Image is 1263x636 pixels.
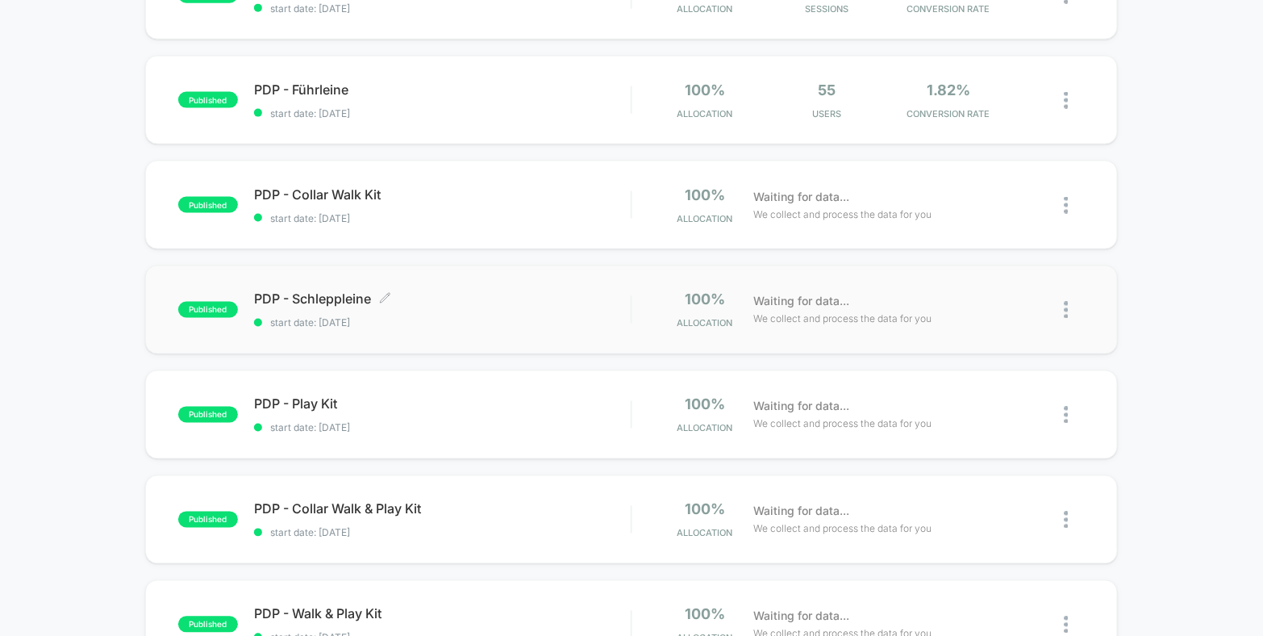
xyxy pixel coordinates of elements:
[254,186,631,203] span: PDP - Collar Walk Kit
[753,312,932,327] span: We collect and process the data for you
[677,3,733,15] span: Allocation
[1065,197,1069,214] img: close
[1065,617,1069,634] img: close
[178,617,238,633] span: published
[254,2,631,15] span: start date: [DATE]
[753,503,849,521] span: Waiting for data...
[927,82,970,98] span: 1.82%
[677,318,732,329] span: Allocation
[178,92,238,108] span: published
[892,3,1006,15] span: CONVERSION RATE
[685,291,725,308] span: 100%
[753,608,849,626] span: Waiting for data...
[178,197,238,213] span: published
[770,108,884,119] span: Users
[753,398,849,416] span: Waiting for data...
[178,407,238,423] span: published
[677,108,733,119] span: Allocation
[254,212,631,224] span: start date: [DATE]
[770,3,884,15] span: Sessions
[677,423,732,434] span: Allocation
[753,188,849,206] span: Waiting for data...
[753,293,849,311] span: Waiting for data...
[254,606,631,622] span: PDP - Walk & Play Kit
[178,302,238,318] span: published
[1065,302,1069,319] img: close
[685,82,725,98] span: 100%
[254,107,631,119] span: start date: [DATE]
[892,108,1006,119] span: CONVERSION RATE
[254,527,631,539] span: start date: [DATE]
[685,606,725,623] span: 100%
[254,82,631,98] span: PDP - Führleine
[178,512,238,528] span: published
[677,528,732,539] span: Allocation
[685,501,725,518] span: 100%
[1065,92,1069,109] img: close
[818,82,836,98] span: 55
[677,213,732,224] span: Allocation
[1065,512,1069,529] img: close
[685,186,725,203] span: 100%
[1065,407,1069,424] img: close
[753,521,932,537] span: We collect and process the data for you
[753,416,932,432] span: We collect and process the data for you
[254,501,631,517] span: PDP - Collar Walk & Play Kit
[254,291,631,308] span: PDP - Schleppleine
[685,396,725,413] span: 100%
[254,396,631,412] span: PDP - Play Kit
[254,317,631,329] span: start date: [DATE]
[254,422,631,434] span: start date: [DATE]
[753,207,932,222] span: We collect and process the data for you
